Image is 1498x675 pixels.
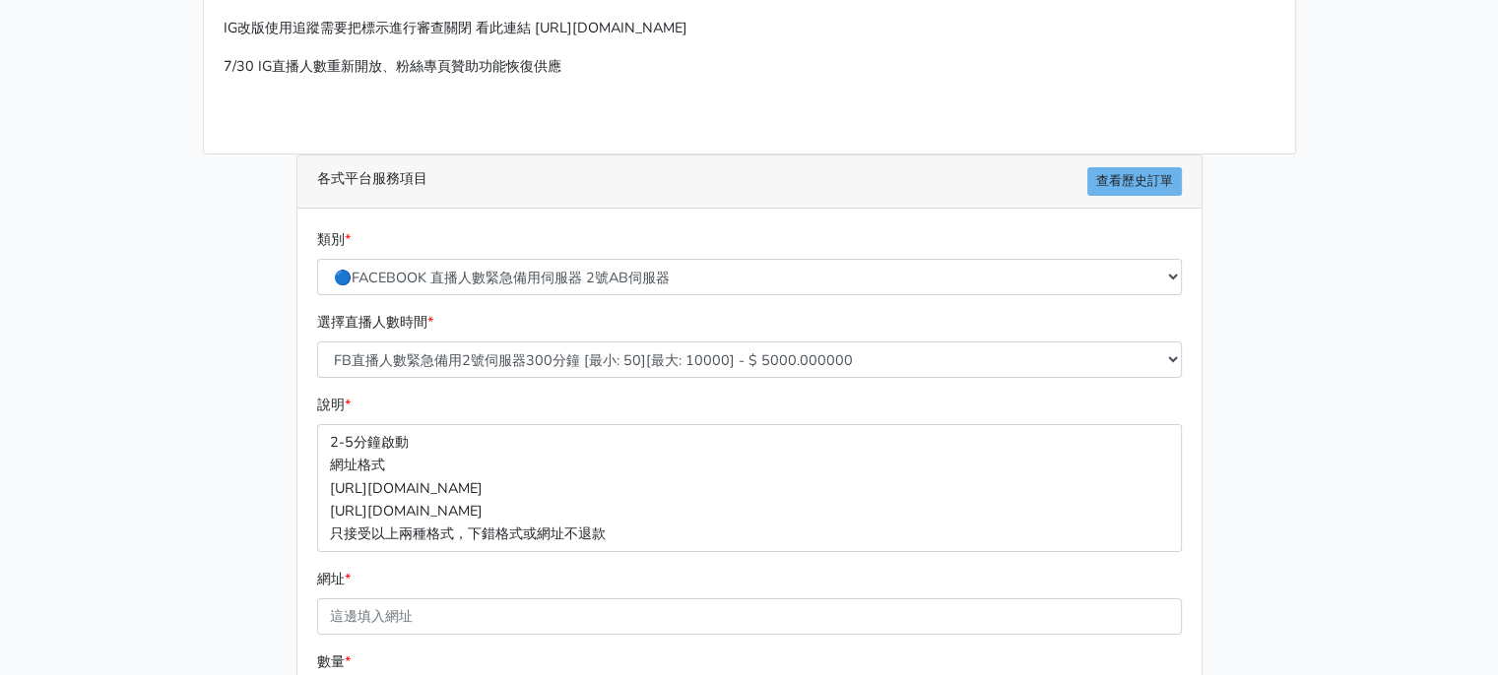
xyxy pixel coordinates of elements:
label: 選擇直播人數時間 [317,311,433,334]
p: IG改版使用追蹤需要把標示進行審查關閉 看此連結 [URL][DOMAIN_NAME] [224,17,1275,39]
label: 數量 [317,650,351,673]
label: 網址 [317,568,351,590]
p: 7/30 IG直播人數重新開放、粉絲專頁贊助功能恢復供應 [224,55,1275,78]
a: 查看歷史訂單 [1087,167,1182,196]
p: 2-5分鐘啟動 網址格式 [URL][DOMAIN_NAME] [URL][DOMAIN_NAME] 只接受以上兩種格式，下錯格式或網址不退款 [317,424,1182,551]
label: 說明 [317,394,351,416]
input: 這邊填入網址 [317,598,1182,635]
div: 各式平台服務項目 [297,155,1202,209]
label: 類別 [317,228,351,251]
